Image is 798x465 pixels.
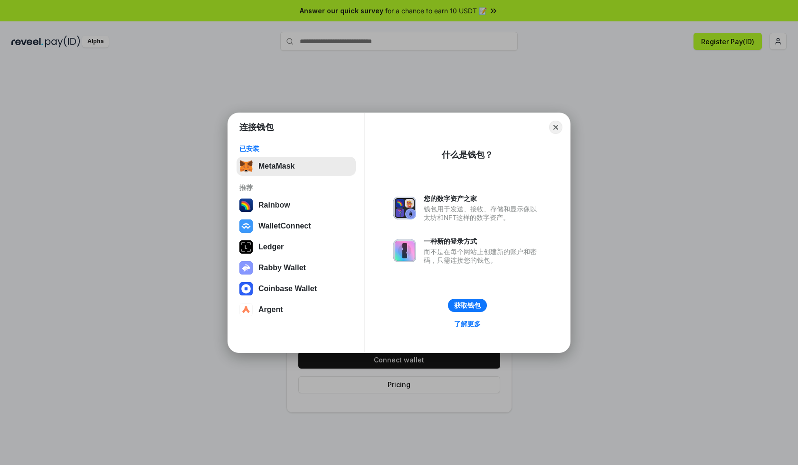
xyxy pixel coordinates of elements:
[239,144,353,153] div: 已安装
[448,318,486,330] a: 了解更多
[454,320,481,328] div: 了解更多
[258,243,284,251] div: Ledger
[424,205,541,222] div: 钱包用于发送、接收、存储和显示像以太坊和NFT这样的数字资产。
[237,217,356,236] button: WalletConnect
[442,149,493,161] div: 什么是钱包？
[239,240,253,254] img: svg+xml,%3Csvg%20xmlns%3D%22http%3A%2F%2Fwww.w3.org%2F2000%2Fsvg%22%20width%3D%2228%22%20height%3...
[424,237,541,246] div: 一种新的登录方式
[239,219,253,233] img: svg+xml,%3Csvg%20width%3D%2228%22%20height%3D%2228%22%20viewBox%3D%220%200%2028%2028%22%20fill%3D...
[239,282,253,295] img: svg+xml,%3Csvg%20width%3D%2228%22%20height%3D%2228%22%20viewBox%3D%220%200%2028%2028%22%20fill%3D...
[393,239,416,262] img: svg+xml,%3Csvg%20xmlns%3D%22http%3A%2F%2Fwww.w3.org%2F2000%2Fsvg%22%20fill%3D%22none%22%20viewBox...
[258,305,283,314] div: Argent
[258,285,317,293] div: Coinbase Wallet
[237,300,356,319] button: Argent
[237,237,356,256] button: Ledger
[549,121,562,134] button: Close
[239,122,274,133] h1: 连接钱包
[237,196,356,215] button: Rainbow
[237,258,356,277] button: Rabby Wallet
[424,247,541,265] div: 而不是在每个网站上创建新的账户和密码，只需连接您的钱包。
[239,261,253,275] img: svg+xml,%3Csvg%20xmlns%3D%22http%3A%2F%2Fwww.w3.org%2F2000%2Fsvg%22%20fill%3D%22none%22%20viewBox...
[454,301,481,310] div: 获取钱包
[258,264,306,272] div: Rabby Wallet
[258,201,290,209] div: Rainbow
[239,160,253,173] img: svg+xml,%3Csvg%20fill%3D%22none%22%20height%3D%2233%22%20viewBox%3D%220%200%2035%2033%22%20width%...
[448,299,487,312] button: 获取钱包
[239,303,253,316] img: svg+xml,%3Csvg%20width%3D%2228%22%20height%3D%2228%22%20viewBox%3D%220%200%2028%2028%22%20fill%3D...
[258,162,294,171] div: MetaMask
[239,183,353,192] div: 推荐
[424,194,541,203] div: 您的数字资产之家
[237,157,356,176] button: MetaMask
[239,199,253,212] img: svg+xml,%3Csvg%20width%3D%22120%22%20height%3D%22120%22%20viewBox%3D%220%200%20120%20120%22%20fil...
[237,279,356,298] button: Coinbase Wallet
[393,197,416,219] img: svg+xml,%3Csvg%20xmlns%3D%22http%3A%2F%2Fwww.w3.org%2F2000%2Fsvg%22%20fill%3D%22none%22%20viewBox...
[258,222,311,230] div: WalletConnect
